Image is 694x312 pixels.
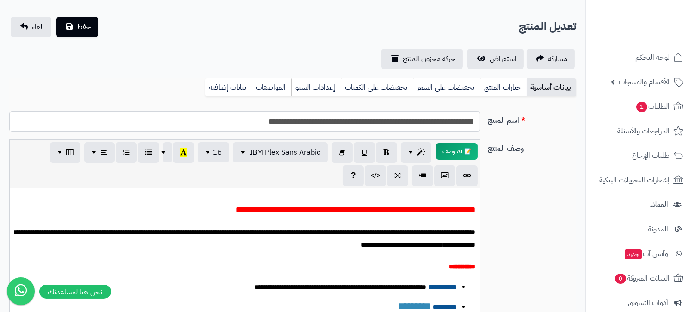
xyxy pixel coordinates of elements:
[624,247,668,260] span: وآتس آب
[591,144,688,167] a: طلبات الإرجاع
[548,53,567,64] span: مشاركه
[650,198,668,211] span: العملاء
[628,296,668,309] span: أدوات التسويق
[250,147,320,158] span: IBM Plex Sans Arabic
[591,243,688,265] a: وآتس آبجديد
[591,267,688,289] a: السلات المتروكة0
[205,78,252,97] a: بيانات إضافية
[341,78,413,97] a: تخفيضات على الكميات
[591,218,688,240] a: المدونة
[527,49,575,69] a: مشاركه
[632,149,669,162] span: طلبات الإرجاع
[484,139,580,154] label: وصف المنتج
[490,53,516,64] span: استعراض
[467,49,524,69] a: استعراض
[198,142,229,162] button: 16
[56,17,98,37] button: حفظ
[591,120,688,142] a: المراجعات والأسئلة
[625,249,642,259] span: جديد
[527,78,576,97] a: بيانات أساسية
[591,46,688,69] a: لوحة التحكم
[648,223,668,236] span: المدونة
[614,272,669,285] span: السلات المتروكة
[403,53,455,64] span: حركة مخزون المنتج
[233,142,328,162] button: IBM Plex Sans Arabic
[591,169,688,191] a: إشعارات التحويلات البنكية
[519,17,576,36] h2: تعديل المنتج
[32,21,44,32] span: الغاء
[591,193,688,216] a: العملاء
[617,125,669,137] span: المراجعات والأسئلة
[636,102,647,112] span: 1
[381,49,463,69] a: حركة مخزون المنتج
[11,17,51,37] a: الغاء
[599,174,669,187] span: إشعارات التحويلات البنكية
[77,21,91,32] span: حفظ
[635,100,669,113] span: الطلبات
[591,95,688,118] a: الطلبات1
[291,78,341,97] a: إعدادات السيو
[436,143,478,160] button: 📝 AI وصف
[413,78,480,97] a: تخفيضات على السعر
[480,78,527,97] a: خيارات المنتج
[615,274,626,284] span: 0
[252,78,291,97] a: المواصفات
[213,147,222,158] span: 16
[635,51,669,64] span: لوحة التحكم
[484,111,580,126] label: اسم المنتج
[619,75,669,88] span: الأقسام والمنتجات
